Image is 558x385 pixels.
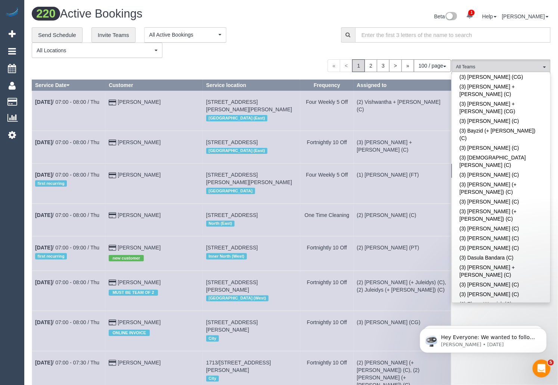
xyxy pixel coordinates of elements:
[452,289,550,299] a: (3) [PERSON_NAME] (C)
[452,243,550,253] a: (3) [PERSON_NAME] (C)
[452,299,550,309] a: (3) Ebony Warwick (C)
[118,212,161,218] a: [PERSON_NAME]
[452,233,550,243] a: (3) [PERSON_NAME] (C)
[203,236,300,271] td: Service location
[109,100,116,105] i: Credit Card Payment
[206,219,297,229] div: Location
[300,91,354,131] td: Frequency
[300,271,354,311] td: Frequency
[109,255,144,261] span: new customer
[354,91,451,131] td: Assigned to
[354,164,451,204] td: Assigned to
[206,221,235,227] span: North (East)
[206,186,297,196] div: Location
[118,99,161,105] a: [PERSON_NAME]
[118,139,161,145] a: [PERSON_NAME]
[452,263,550,280] a: (3) [PERSON_NAME] + [PERSON_NAME] (C)
[452,82,550,99] a: (3) [PERSON_NAME] + [PERSON_NAME] (C)
[206,146,297,156] div: Location
[35,212,52,218] b: [DATE]
[149,31,217,38] span: All Active Bookings
[206,115,267,121] span: [GEOGRAPHIC_DATA] (East)
[468,10,475,16] span: 1
[35,99,99,105] a: [DATE]/ 07:00 - 08:00 / Thu
[35,212,99,218] a: [DATE]/ 07:00 - 08:00 / Thu
[206,333,297,343] div: Location
[206,245,258,251] span: [STREET_ADDRESS]
[35,245,52,251] b: [DATE]
[109,173,116,178] i: Credit Card Payment
[35,319,52,325] b: [DATE]
[482,13,497,19] a: Help
[32,91,106,131] td: Schedule date
[452,253,550,263] a: (3) Dasula Bandara (C)
[106,204,203,236] td: Customer
[32,7,286,20] h1: Active Bookings
[414,59,451,72] button: 100 / page
[452,116,550,126] a: (3) [PERSON_NAME] (C)
[109,330,150,336] span: ONLINE INVOICE
[92,27,136,43] a: Invite Teams
[452,126,550,143] a: (3) Bayzid (+ [PERSON_NAME]) (C)
[354,131,451,163] td: Assigned to
[109,290,158,296] span: MUST BE TEAM OF 2
[365,59,377,72] a: 2
[533,360,551,378] iframe: Intercom live chat
[203,311,300,351] td: Service location
[354,271,451,311] td: Assigned to
[118,360,161,366] a: [PERSON_NAME]
[109,140,116,145] i: Credit Card Payment
[352,59,365,72] span: 1
[300,164,354,204] td: Frequency
[452,280,550,289] a: (3) [PERSON_NAME] (C)
[4,7,19,18] img: Automaid Logo
[340,59,353,72] span: <
[300,131,354,163] td: Frequency
[203,131,300,163] td: Service location
[118,245,161,251] a: [PERSON_NAME]
[32,80,106,91] th: Service Date
[328,59,451,72] nav: Pagination navigation
[106,164,203,204] td: Customer
[106,80,203,91] th: Customer
[206,279,258,293] span: [STREET_ADDRESS][PERSON_NAME]
[452,59,551,75] button: All Teams
[32,236,106,271] td: Schedule date
[109,213,116,218] i: Credit Card Payment
[106,236,203,271] td: Customer
[32,164,106,204] td: Schedule date
[354,236,451,271] td: Assigned to
[35,360,99,366] a: [DATE]/ 07:00 - 07:30 / Thu
[109,280,116,285] i: Credit Card Payment
[328,59,340,72] span: «
[452,207,550,224] a: (3) [PERSON_NAME] (+ [PERSON_NAME]) (C)
[355,27,551,43] input: Enter the first 3 letters of the name to search
[35,172,52,178] b: [DATE]
[452,99,550,116] a: (3) [PERSON_NAME] + [PERSON_NAME] (CG)
[452,180,550,197] a: (3) [PERSON_NAME] (+ [PERSON_NAME]) (C)
[206,360,271,373] span: 1713/[STREET_ADDRESS][PERSON_NAME]
[32,22,128,102] span: Hey Everyone: We wanted to follow up and let you know we have been closely monitoring the account...
[32,131,106,163] td: Schedule date
[109,245,116,251] i: Credit Card Payment
[452,72,550,82] a: (3) [PERSON_NAME] (CG)
[452,153,550,170] a: (3) [DEMOGRAPHIC_DATA][PERSON_NAME] (C)
[206,188,255,194] span: [GEOGRAPHIC_DATA]
[32,7,60,21] span: 220
[118,319,161,325] a: [PERSON_NAME]
[377,59,390,72] a: 3
[452,59,551,71] ol: All Teams
[206,212,258,218] span: [STREET_ADDRESS]
[35,253,67,259] span: first recurring
[203,164,300,204] td: Service location
[300,311,354,351] td: Frequency
[35,319,99,325] a: [DATE]/ 07:00 - 08:00 / Thu
[206,319,258,333] span: [STREET_ADDRESS][PERSON_NAME]
[35,139,99,145] a: [DATE]/ 07:00 - 08:00 / Thu
[32,204,106,236] td: Schedule date
[462,7,477,24] a: 1
[300,80,354,91] th: Frequency
[106,131,203,163] td: Customer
